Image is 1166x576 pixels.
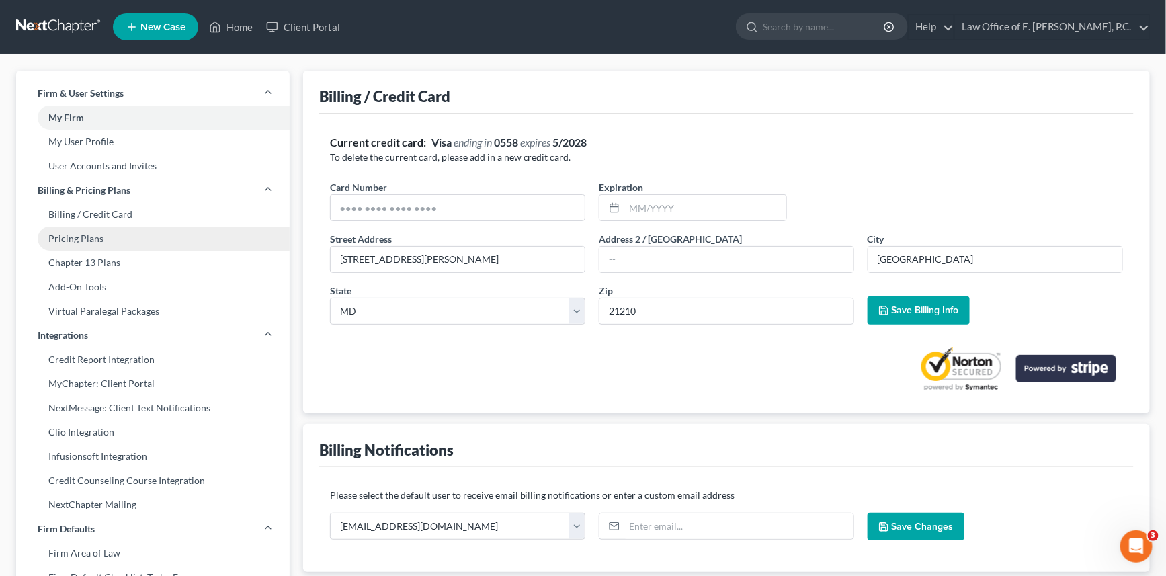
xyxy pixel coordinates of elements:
[892,521,954,532] span: Save Changes
[599,233,743,245] span: Address 2 / [GEOGRAPHIC_DATA]
[16,541,290,565] a: Firm Area of Law
[16,299,290,323] a: Virtual Paralegal Packages
[16,178,290,202] a: Billing & Pricing Plans
[140,22,185,32] span: New Case
[624,195,786,220] input: MM/YYYY
[330,489,1123,502] p: Please select the default user to receive email billing notifications or enter a custom email add...
[319,440,454,460] div: Billing Notifications
[431,136,452,149] strong: Visa
[917,346,1005,392] a: Norton Secured privacy certification
[330,136,426,149] strong: Current credit card:
[16,493,290,517] a: NextChapter Mailing
[16,420,290,444] a: Clio Integration
[868,513,964,541] button: Save Changes
[16,347,290,372] a: Credit Report Integration
[955,15,1149,39] a: Law Office of E. [PERSON_NAME], P.C.
[330,233,392,245] span: Street Address
[38,522,95,536] span: Firm Defaults
[917,346,1005,392] img: Powered by Symantec
[330,151,1123,164] p: To delete the current card, please add in a new credit card.
[330,181,387,193] span: Card Number
[520,136,551,149] span: expires
[16,227,290,251] a: Pricing Plans
[599,181,643,193] span: Expiration
[16,323,290,347] a: Integrations
[202,15,259,39] a: Home
[599,285,613,296] span: Zip
[16,81,290,106] a: Firm & User Settings
[892,304,959,316] span: Save Billing Info
[624,513,853,539] input: Enter email...
[909,15,954,39] a: Help
[868,296,970,325] button: Save Billing Info
[16,517,290,541] a: Firm Defaults
[16,106,290,130] a: My Firm
[16,372,290,396] a: MyChapter: Client Portal
[599,247,853,272] input: --
[38,329,88,342] span: Integrations
[16,251,290,275] a: Chapter 13 Plans
[16,396,290,420] a: NextMessage: Client Text Notifications
[868,247,1122,272] input: Enter city
[16,275,290,299] a: Add-On Tools
[16,468,290,493] a: Credit Counseling Course Integration
[331,247,585,272] input: Enter street address
[494,136,518,149] strong: 0558
[259,15,347,39] a: Client Portal
[16,130,290,154] a: My User Profile
[16,444,290,468] a: Infusionsoft Integration
[319,87,450,106] div: Billing / Credit Card
[16,202,290,227] a: Billing / Credit Card
[553,136,587,149] strong: 5/2028
[330,285,351,296] span: State
[454,136,492,149] span: ending in
[763,14,886,39] input: Search by name...
[38,183,130,197] span: Billing & Pricing Plans
[331,195,585,220] input: ●●●● ●●●● ●●●● ●●●●
[1016,355,1116,382] img: stripe-logo-2a7f7e6ca78b8645494d24e0ce0d7884cb2b23f96b22fa3b73b5b9e177486001.png
[16,154,290,178] a: User Accounts and Invites
[1120,530,1153,563] iframe: Intercom live chat
[1148,530,1159,541] span: 3
[38,87,124,100] span: Firm & User Settings
[868,233,884,245] span: City
[599,298,854,325] input: XXXXX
